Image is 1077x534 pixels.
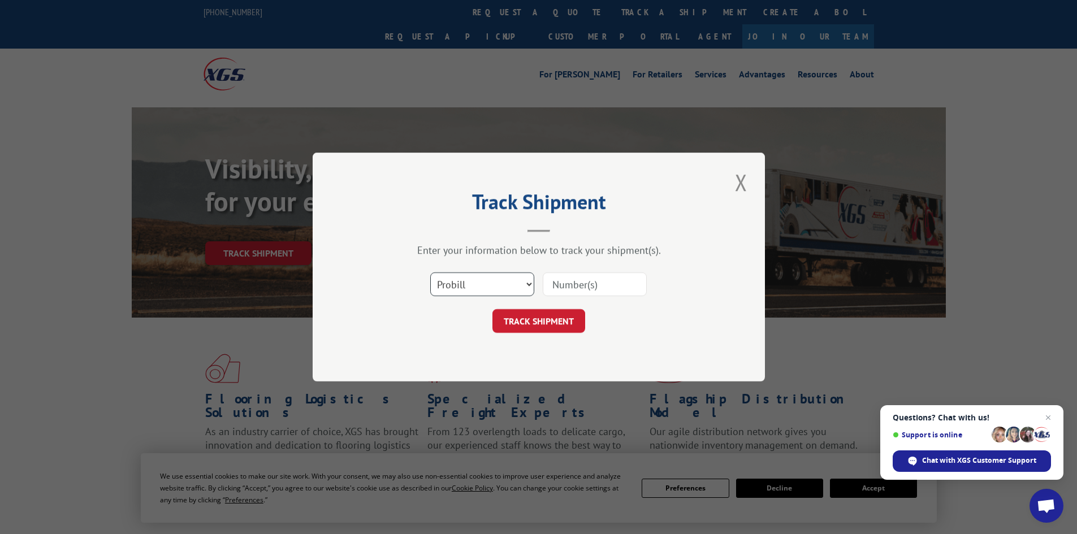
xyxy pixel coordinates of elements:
[893,450,1051,472] span: Chat with XGS Customer Support
[1030,489,1063,523] a: Open chat
[369,244,708,257] div: Enter your information below to track your shipment(s).
[369,194,708,215] h2: Track Shipment
[543,272,647,296] input: Number(s)
[732,167,751,198] button: Close modal
[893,431,988,439] span: Support is online
[893,413,1051,422] span: Questions? Chat with us!
[492,309,585,333] button: TRACK SHIPMENT
[922,455,1036,466] span: Chat with XGS Customer Support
